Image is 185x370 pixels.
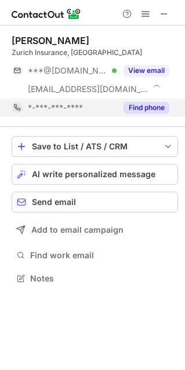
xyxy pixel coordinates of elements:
button: Reveal Button [124,65,169,76]
img: ContactOut v5.3.10 [12,7,81,21]
button: Send email [12,192,178,213]
div: Zurich Insurance, [GEOGRAPHIC_DATA] [12,47,178,58]
div: Save to List / ATS / CRM [32,142,158,151]
span: Notes [30,273,173,284]
span: Find work email [30,250,173,261]
button: Notes [12,270,178,287]
span: AI write personalized message [32,170,155,179]
span: ***@[DOMAIN_NAME] [28,65,108,76]
button: AI write personalized message [12,164,178,185]
span: Send email [32,197,76,207]
button: Add to email campaign [12,219,178,240]
button: Find work email [12,247,178,263]
div: [PERSON_NAME] [12,35,89,46]
button: save-profile-one-click [12,136,178,157]
button: Reveal Button [124,102,169,113]
span: [EMAIL_ADDRESS][DOMAIN_NAME] [28,84,148,94]
span: Add to email campaign [31,225,124,235]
